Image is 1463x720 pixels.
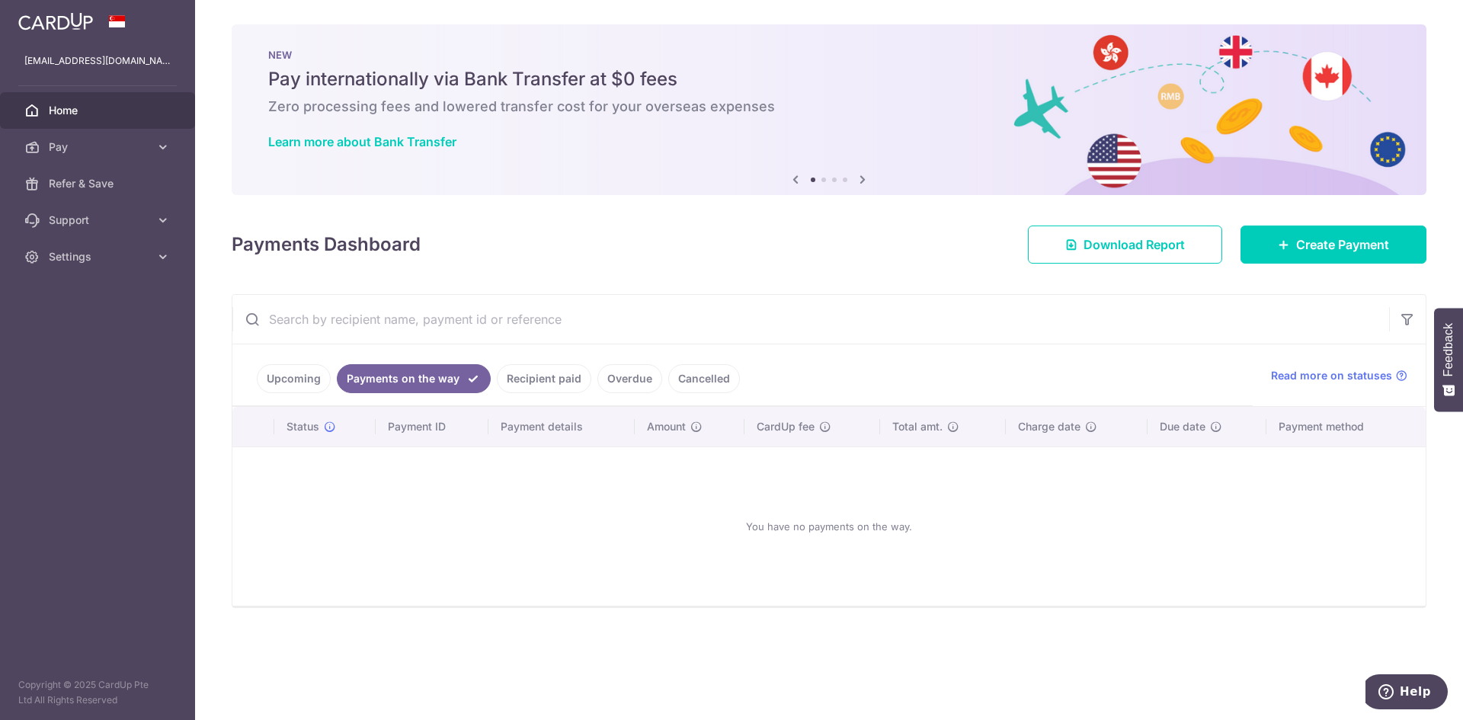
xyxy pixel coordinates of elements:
iframe: Opens a widget where you can find more information [1365,674,1448,712]
span: Download Report [1084,235,1185,254]
span: Home [49,103,149,118]
span: Pay [49,139,149,155]
th: Payment ID [376,407,488,446]
span: Support [49,213,149,228]
span: Total amt. [892,419,943,434]
span: Charge date [1018,419,1080,434]
a: Recipient paid [497,364,591,393]
span: Settings [49,249,149,264]
span: Refer & Save [49,176,149,191]
p: NEW [268,49,1390,61]
div: You have no payments on the way. [251,459,1407,594]
input: Search by recipient name, payment id or reference [232,295,1389,344]
a: Cancelled [668,364,740,393]
a: Create Payment [1241,226,1426,264]
span: Create Payment [1296,235,1389,254]
a: Payments on the way [337,364,491,393]
span: Status [287,419,319,434]
h5: Pay internationally via Bank Transfer at $0 fees [268,67,1390,91]
th: Payment details [488,407,635,446]
a: Read more on statuses [1271,368,1407,383]
span: CardUp fee [757,419,815,434]
a: Learn more about Bank Transfer [268,134,456,149]
button: Feedback - Show survey [1434,308,1463,411]
p: [EMAIL_ADDRESS][DOMAIN_NAME] [24,53,171,69]
a: Overdue [597,364,662,393]
img: CardUp [18,12,93,30]
a: Upcoming [257,364,331,393]
span: Amount [647,419,686,434]
span: Read more on statuses [1271,368,1392,383]
a: Download Report [1028,226,1222,264]
span: Due date [1160,419,1205,434]
h4: Payments Dashboard [232,231,421,258]
th: Payment method [1266,407,1426,446]
img: Bank transfer banner [232,24,1426,195]
span: Feedback [1442,323,1455,376]
h6: Zero processing fees and lowered transfer cost for your overseas expenses [268,98,1390,116]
